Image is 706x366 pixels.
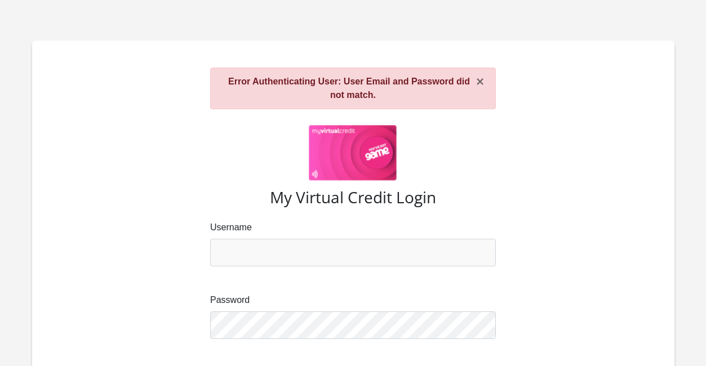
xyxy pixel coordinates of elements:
img: game logo [309,125,397,181]
input: Email [210,239,496,266]
button: × [476,75,484,88]
label: Username [210,221,496,234]
strong: Error Authenticating User: User Email and Password did not match. [228,77,470,100]
h3: My Virtual Credit Login [59,188,647,207]
label: Password [210,293,496,307]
